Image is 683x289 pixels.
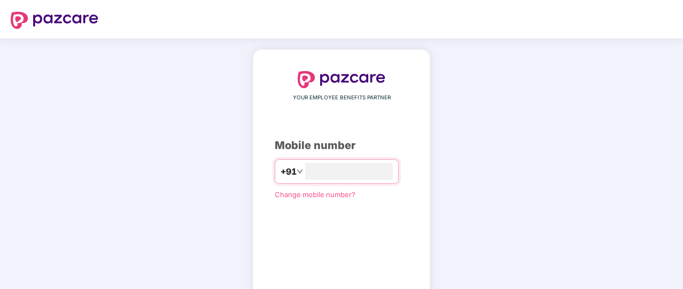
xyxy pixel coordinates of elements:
[275,137,408,154] div: Mobile number
[11,12,98,29] img: logo
[275,190,355,199] a: Change mobile number?
[297,168,303,175] span: down
[293,93,391,102] span: YOUR EMPLOYEE BENEFITS PARTNER
[281,165,297,178] span: +91
[298,71,385,88] img: logo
